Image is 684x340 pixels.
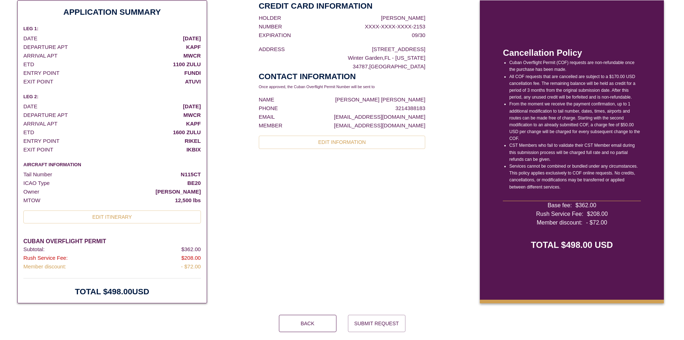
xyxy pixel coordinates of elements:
p: [EMAIL_ADDRESS][DOMAIN_NAME] [334,113,425,121]
button: Back [279,315,336,332]
p: NUMBER [259,22,291,31]
p: Winter Garden , FL - [US_STATE] [348,54,426,62]
p: ARRIVAL APT [23,119,58,128]
button: Submit Request [348,315,405,332]
p: 09/30 [365,31,425,40]
p: 12,500 lbs [175,196,201,205]
p: NAME [259,95,283,104]
p: [STREET_ADDRESS] [348,45,426,54]
li: Cuban Overflight Permit (COF) requests are non-refundable once the purchase has been made. [509,59,641,73]
li: From the moment we receive the payment confirmation, up to 1 additional modification to tail numb... [509,101,641,142]
p: EXIT POINT [23,145,53,154]
p: Tail Number [23,170,52,179]
p: IKBIX [187,145,201,154]
h6: LEG 2: [23,93,201,100]
p: PHONE [259,104,283,113]
p: MWCR [183,111,201,119]
li: Services cannot be combined or bundled under any circumstances. This policy applies exclusively t... [509,163,641,191]
p: ATUVI [185,77,201,86]
h6: AIRCRAFT INFORMATION [23,161,201,168]
p: HOLDER [259,14,291,22]
p: DATE [23,34,37,43]
span: Base fee: [547,201,572,210]
p: Member discount: [23,262,66,271]
p: EXIT POINT [23,77,53,86]
p: $ 208.00 [181,254,201,262]
p: ARRIVAL APT [23,51,58,60]
p: N115CT [181,170,201,179]
span: - $ 72.00 [586,218,607,227]
p: [DATE] [183,102,201,111]
p: BE20 [187,179,201,187]
p: 1600 ZULU [173,128,201,137]
p: EXPIRATION [259,31,291,40]
p: ENTRY POINT [23,69,59,77]
p: RIKEL [185,137,201,145]
p: Rush Service Fee: [23,254,68,262]
p: KAPF [186,119,201,128]
p: 34787 , [GEOGRAPHIC_DATA] [348,62,426,71]
p: [PERSON_NAME] [365,14,425,22]
p: EMAIL [259,113,283,121]
p: [PERSON_NAME] [156,187,201,196]
h6: LEG 1: [23,25,201,32]
p: DEPARTURE APT [23,43,68,51]
p: [DATE] [183,34,201,43]
h6: CUBAN OVERFLIGHT PERMIT [23,238,201,245]
p: MTOW [23,196,40,205]
button: EDIT ITINERARY [23,210,201,224]
p: FUNDI [184,69,201,77]
p: ETD [23,128,34,137]
p: ADDRESS [259,45,285,54]
span: $ 208.00 [587,210,608,218]
p: Subtotal: [23,245,45,254]
span: $ 362.00 [575,201,596,210]
li: All COF requests that are cancelled are subject to a $170.00 USD cancellation fee. The remaining ... [509,73,641,101]
h2: CONTACT INFORMATION [259,71,426,82]
p: MWCR [183,51,201,60]
p: 3214388183 [334,104,425,113]
p: DEPARTURE APT [23,111,68,119]
p: $ 362.00 [181,245,201,254]
p: XXXX-XXXX-XXXX-2153 [365,22,425,31]
h2: APPLICATION SUMMARY [63,6,161,18]
p: ENTRY POINT [23,137,59,145]
p: [PERSON_NAME] [PERSON_NAME] [334,95,425,104]
p: Once approved, the Cuban Overflight Permit Number will be sent to [259,84,426,90]
p: 1100 ZULU [173,60,201,69]
p: - $ 72.00 [181,262,201,271]
p: Owner [23,187,39,196]
li: CST Members who fail to validate their CST Member email during this submission process will be ch... [509,142,641,163]
span: Rush Service Fee: [536,210,583,218]
span: Member discount: [537,218,582,227]
p: ETD [23,60,34,69]
button: EDIT INFORMATION [259,136,426,149]
h2: TOTAL $ 498.00 USD [75,286,150,297]
p: DATE [23,102,37,111]
p: ICAO Type [23,179,50,187]
h4: TOTAL $498.00 USD [531,239,613,251]
p: [EMAIL_ADDRESS][DOMAIN_NAME] [334,121,425,130]
h2: CREDIT CARD INFORMATION [259,0,426,12]
p: KAPF [186,43,201,51]
p: Cancellation Policy [503,46,641,59]
p: MEMBER [259,121,283,130]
